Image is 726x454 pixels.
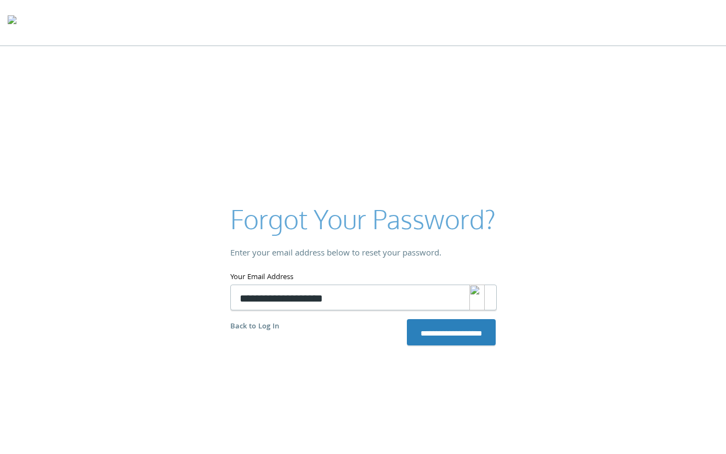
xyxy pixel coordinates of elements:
[230,271,496,285] label: Your Email Address
[8,12,16,33] img: todyl-logo-dark.svg
[230,201,496,237] h2: Forgot Your Password?
[469,285,485,310] img: logo_icon_grey_180.svg
[230,246,496,262] div: Enter your email address below to reset your password.
[230,321,279,333] a: Back to Log In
